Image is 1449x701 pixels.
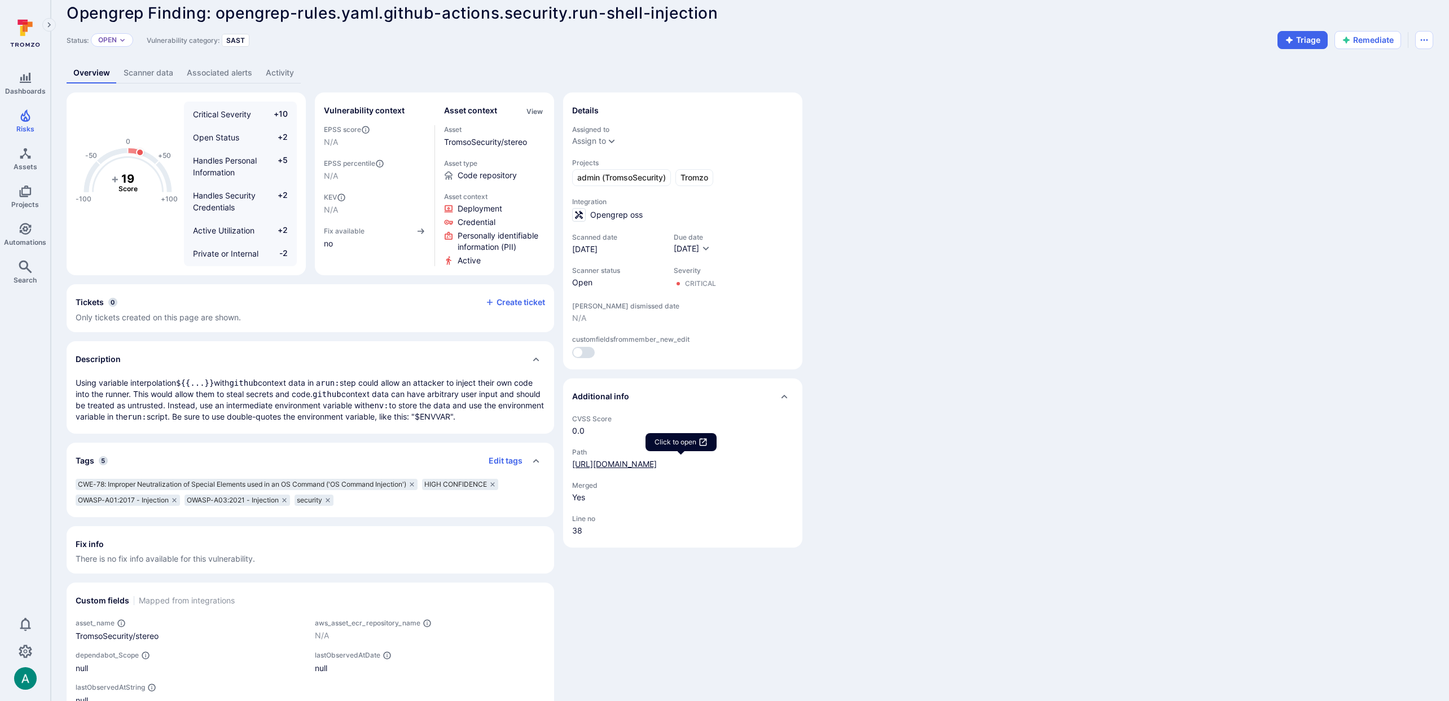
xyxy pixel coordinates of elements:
[67,63,1433,83] div: Vulnerability tabs
[590,209,643,221] span: Opengrep oss
[67,284,554,332] div: Collapse
[572,105,599,116] h2: Details
[524,105,545,117] div: Click to view all asset context details
[444,192,546,201] span: Asset context
[266,248,288,271] span: -2
[297,496,322,505] span: security
[118,184,138,193] text: Score
[11,200,39,209] span: Projects
[572,244,662,255] span: [DATE]
[158,151,171,160] text: +50
[99,456,108,465] span: 5
[42,18,56,32] button: Expand navigation menu
[14,667,37,690] img: ACg8ocLSa5mPYBaXNx3eFu_EmspyJX0laNWN7cXOFirfQ7srZveEpg=s96-c
[324,105,405,116] h2: Vulnerability context
[147,36,219,45] span: Vulnerability category:
[266,131,288,143] span: +2
[458,230,546,253] span: Click to view evidence
[485,297,545,307] button: Create ticket
[45,20,53,30] i: Expand navigation menu
[67,36,89,45] span: Status:
[685,279,716,288] div: Critical
[680,172,708,183] span: Tromzo
[370,401,389,410] code: env:
[185,495,290,506] div: OWASP-A03:2021 - Injection
[266,155,288,178] span: +5
[266,108,288,120] span: +10
[76,312,241,322] span: Only tickets created on this page are shown.
[67,284,554,332] section: tickets card
[320,378,340,387] code: run:
[315,619,420,627] span: aws_asset_ecr_repository_name
[572,425,793,437] span: 0.0
[67,341,554,377] div: Collapse description
[180,63,259,83] a: Associated alerts
[67,3,718,23] span: Opengrep Finding: opengrep-rules.yaml.github-actions.security.run-shell-injection
[674,233,710,241] span: Due date
[324,125,425,134] span: EPSS score
[572,136,606,146] button: Assign to
[78,480,406,489] span: CWE-78: Improper Neutralization of Special Elements used in an OS Command ('OS Command Injection')
[111,171,119,185] tspan: +
[458,255,481,266] span: Click to view evidence
[187,496,279,505] span: OWASP-A03:2021 - Injection
[607,136,616,146] button: Expand dropdown
[572,158,793,167] span: Projects
[193,226,254,235] span: Active Utilization
[674,244,710,255] button: [DATE]
[98,36,117,45] button: Open
[572,277,662,288] span: Open
[76,377,545,422] p: Using variable interpolation with context data in a step could allow an attacker to inject their ...
[76,479,418,490] div: CWE-78: Improper Neutralization of Special Elements used in an OS Command ('OS Command Injection')
[422,479,498,490] div: HIGH CONFIDENCE
[76,195,91,203] text: -100
[76,354,121,365] h2: Description
[76,539,104,550] h2: Fix info
[4,238,46,246] span: Automations
[85,151,97,160] text: -50
[655,438,696,447] div: Click to open
[67,526,554,574] section: fix info card
[458,217,495,228] span: Click to view evidence
[572,335,793,343] span: customfieldsfrommember_new_edit
[139,595,235,606] span: Mapped from integrations
[444,125,546,134] span: Asset
[193,109,251,119] span: Critical Severity
[108,298,117,307] span: 0
[67,443,554,479] div: Collapse tags
[14,276,37,284] span: Search
[324,227,365,235] span: Fix available
[76,630,306,642] div: TromsoSecurity/stereo
[14,162,37,171] span: Assets
[76,553,545,565] span: There is no fix info available for this vulnerability.
[563,378,802,415] div: Collapse
[563,92,802,369] section: details card
[16,125,34,133] span: Risks
[128,412,147,421] code: run:
[76,651,139,659] span: dependabot_Scope
[572,492,793,503] span: Yes
[193,156,257,177] span: Handles Personal Information
[324,204,425,215] span: N/A
[67,63,117,83] a: Overview
[76,662,306,674] div: null
[572,448,793,456] span: Path
[76,495,180,506] div: OWASP-A01:2017 - Injection
[444,137,527,147] a: TromsoSecurity/stereo
[563,378,802,548] section: additional info card
[193,191,256,212] span: Handles Security Credentials
[572,525,793,536] span: 38
[324,136,425,148] span: N/A
[572,312,793,324] span: N/A
[106,171,151,193] g: The vulnerability score is based on the parameters defined in the settings
[324,238,425,249] span: no
[572,125,793,134] span: Assigned to
[193,133,239,142] span: Open Status
[674,244,699,253] span: [DATE]
[572,169,671,186] a: admin (TromsoSecurity)
[674,233,710,255] div: Due date field
[76,595,129,606] h2: Custom fields
[313,390,341,399] code: github
[315,630,545,641] p: N/A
